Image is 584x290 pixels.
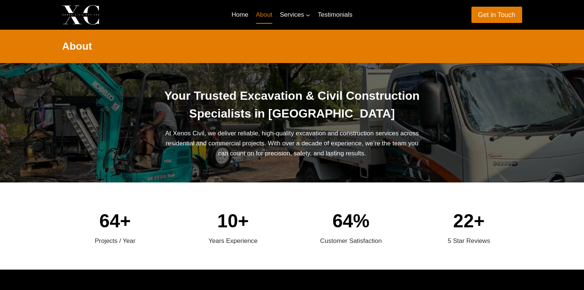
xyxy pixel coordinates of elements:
a: Get in Touch [471,7,522,23]
span: Services [280,10,310,20]
a: Testimonials [314,6,356,24]
h2: About [62,39,522,54]
a: About [252,6,276,24]
img: Xenos Civil [62,5,99,24]
a: Home [228,6,252,24]
div: 22+ [416,206,522,236]
div: 10+ [180,206,286,236]
div: Projects / Year [62,236,168,246]
h1: Your Trusted Excavation & Civil Construction Specialists in [GEOGRAPHIC_DATA] [161,87,423,122]
div: 5 Star Reviews [416,236,522,246]
a: Xenos Civil [62,5,157,24]
div: 64+ [62,206,168,236]
div: Years Experience [180,236,286,246]
div: 64% [298,206,404,236]
nav: Primary Navigation [228,6,356,24]
p: Xenos Civil [106,9,157,20]
div: Customer Satisfaction [298,236,404,246]
a: Services [276,6,314,24]
p: At Xenos Civil, we deliver reliable, high-quality excavation and construction services across res... [161,128,423,159]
